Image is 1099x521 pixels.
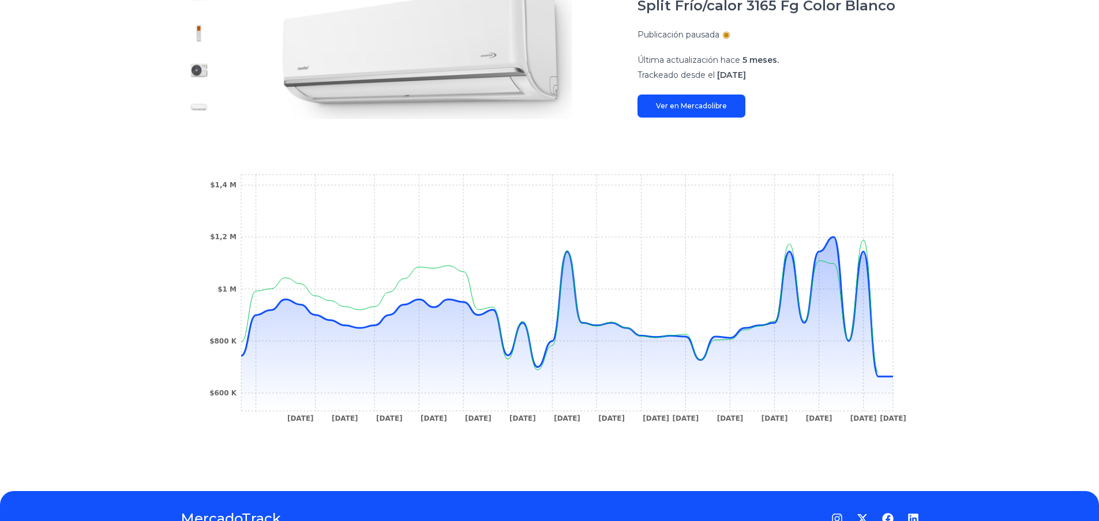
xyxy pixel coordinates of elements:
[421,414,447,422] tspan: [DATE]
[656,101,727,110] font: Ver en Mercadolibre
[509,414,536,422] tspan: [DATE]
[210,181,237,189] tspan: $1,4 M
[672,414,699,422] tspan: [DATE]
[209,337,237,345] tspan: $800 K
[850,414,876,422] tspan: [DATE]
[210,233,237,241] tspan: $1,2 M
[717,70,746,80] font: [DATE]
[637,70,715,80] font: Trackeado desde el
[761,414,787,422] tspan: [DATE]
[287,414,313,422] tspan: [DATE]
[637,95,745,118] a: Ver en Mercadolibre
[217,285,237,293] tspan: $1 M
[742,55,779,65] font: 5 meses.
[643,414,669,422] tspan: [DATE]
[637,29,719,40] font: Publicación pausada
[598,414,625,422] tspan: [DATE]
[331,414,358,422] tspan: [DATE]
[880,414,906,422] tspan: [DATE]
[190,98,208,116] img: Aire Acondicionado Comfee Inverter Split Frío/calor 3165 Fg Color Blanco
[717,414,743,422] tspan: [DATE]
[637,55,740,65] font: Última actualización hace
[209,389,237,397] tspan: $600 K
[805,414,832,422] tspan: [DATE]
[465,414,492,422] tspan: [DATE]
[376,414,402,422] tspan: [DATE]
[190,61,208,80] img: Aire Acondicionado Comfee Inverter Split Frío/calor 3165 Fg Color Blanco
[190,24,208,43] img: Aire Acondicionado Comfee Inverter Split Frío/calor 3165 Fg Color Blanco
[554,414,580,422] tspan: [DATE]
